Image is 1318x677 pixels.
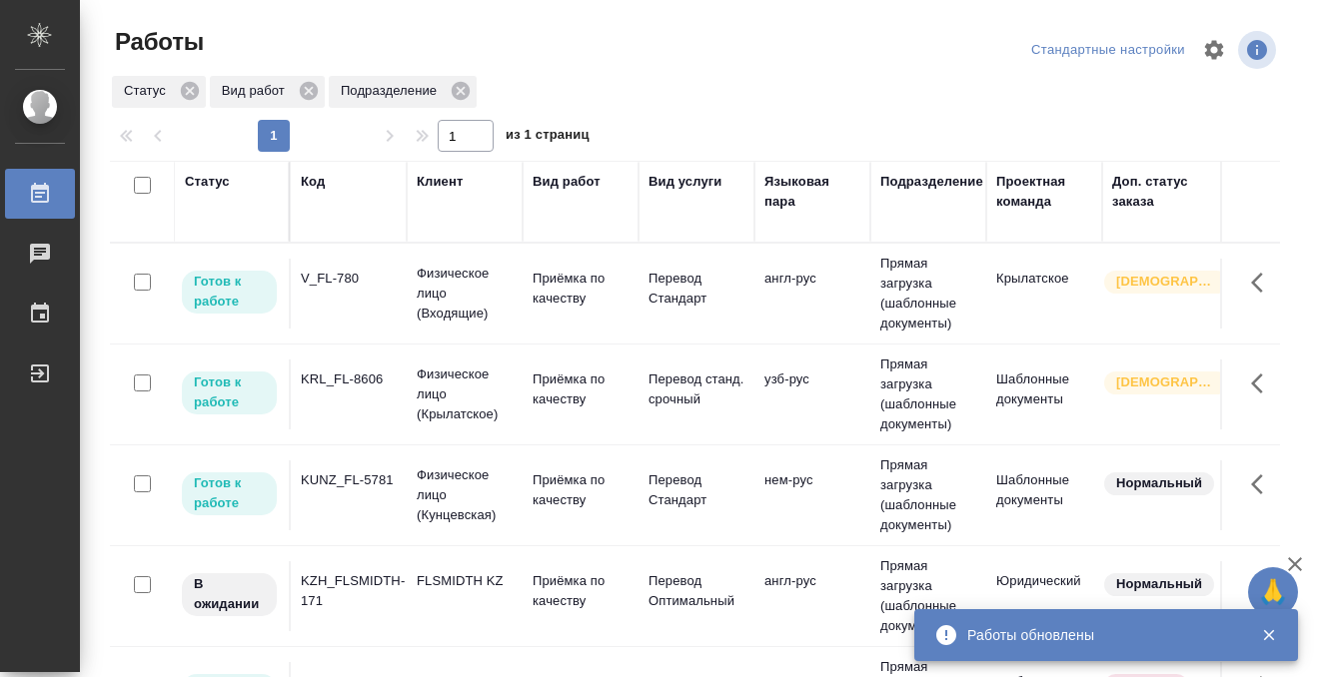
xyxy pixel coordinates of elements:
[870,344,986,444] td: Прямая загрузка (шаблонные документы)
[986,460,1102,530] td: Шаблонные документы
[533,269,629,309] p: Приёмка по качеству
[194,372,265,412] p: Готов к работе
[754,259,870,329] td: англ-рус
[1239,561,1287,609] button: Здесь прячутся важные кнопки
[194,574,265,614] p: В ожидании
[180,470,279,517] div: Исполнитель может приступить к работе
[417,264,513,324] p: Физическое лицо (Входящие)
[180,571,279,618] div: Исполнитель назначен, приступать к работе пока рано
[533,172,601,192] div: Вид работ
[649,369,744,409] p: Перевод станд. срочный
[180,269,279,316] div: Исполнитель может приступить к работе
[210,76,325,108] div: Вид работ
[870,546,986,646] td: Прямая загрузка (шаблонные документы)
[649,470,744,510] p: Перевод Стандарт
[301,269,397,289] div: V_FL-780
[180,369,279,416] div: Исполнитель может приступить к работе
[110,26,204,58] span: Работы
[754,359,870,429] td: узб-рус
[1238,31,1280,69] span: Посмотреть информацию
[880,172,983,192] div: Подразделение
[341,81,444,101] p: Подразделение
[533,470,629,510] p: Приёмка по качеству
[967,625,1231,645] div: Работы обновлены
[764,172,860,212] div: Языковая пара
[754,561,870,631] td: англ-рус
[301,470,397,490] div: KUNZ_FL-5781
[417,465,513,525] p: Физическое лицо (Кунцевская)
[222,81,292,101] p: Вид работ
[1116,372,1216,392] p: [DEMOGRAPHIC_DATA]
[1248,567,1298,617] button: 🙏
[986,561,1102,631] td: Юридический
[194,272,265,312] p: Готов к работе
[1239,359,1287,407] button: Здесь прячутся важные кнопки
[329,76,477,108] div: Подразделение
[649,571,744,611] p: Перевод Оптимальный
[1116,574,1202,594] p: Нормальный
[112,76,206,108] div: Статус
[506,123,590,152] span: из 1 страниц
[301,172,325,192] div: Код
[870,445,986,545] td: Прямая загрузка (шаблонные документы)
[649,172,722,192] div: Вид услуги
[1190,26,1238,74] span: Настроить таблицу
[649,269,744,309] p: Перевод Стандарт
[194,473,265,513] p: Готов к работе
[301,571,397,611] div: KZH_FLSMIDTH-171
[1026,35,1190,66] div: split button
[533,369,629,409] p: Приёмка по качеству
[301,369,397,389] div: KRL_FL-8606
[185,172,230,192] div: Статус
[986,359,1102,429] td: Шаблонные документы
[417,172,463,192] div: Клиент
[1112,172,1217,212] div: Доп. статус заказа
[417,571,513,591] p: FLSMIDTH KZ
[1256,571,1290,613] span: 🙏
[754,460,870,530] td: нем-рус
[1248,626,1289,644] button: Закрыть
[417,364,513,424] p: Физическое лицо (Крылатское)
[1116,473,1202,493] p: Нормальный
[124,81,173,101] p: Статус
[1239,460,1287,508] button: Здесь прячутся важные кнопки
[986,259,1102,329] td: Крылатское
[870,244,986,343] td: Прямая загрузка (шаблонные документы)
[1239,259,1287,307] button: Здесь прячутся важные кнопки
[996,172,1092,212] div: Проектная команда
[1116,272,1216,292] p: [DEMOGRAPHIC_DATA]
[533,571,629,611] p: Приёмка по качеству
